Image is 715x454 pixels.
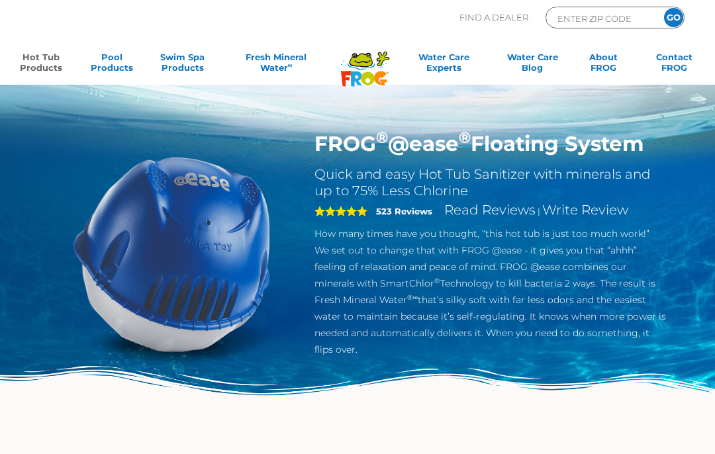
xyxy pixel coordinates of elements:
[314,226,666,358] p: How many times have you thought, “this hot tub is just too much work!” We set out to change that ...
[407,293,418,302] sup: ®∞
[376,206,432,216] strong: 523 Reviews
[647,52,702,78] a: ContactFROG
[334,34,397,87] img: Frog Products Logo
[444,202,536,218] a: Read Reviews
[542,202,628,218] a: Write Review
[226,52,326,78] a: Fresh MineralWater∞
[49,131,295,377] img: hot-tub-product-atease-system.png
[155,52,210,78] a: Swim SpaProducts
[314,206,367,216] span: 5
[84,52,139,78] a: PoolProducts
[13,52,68,78] a: Hot TubProducts
[664,8,683,27] input: GO
[434,277,440,285] sup: ®
[459,7,528,28] p: Find A Dealer
[288,62,293,69] sup: ∞
[314,131,666,156] h1: FROG @ease Floating System
[399,52,489,78] a: Water CareExperts
[576,52,631,78] a: AboutFROG
[314,166,666,199] h2: Quick and easy Hot Tub Sanitizer with minerals and up to 75% Less Chlorine
[538,206,540,216] span: |
[505,52,560,78] a: Water CareBlog
[459,128,471,147] sup: ®
[376,128,388,147] sup: ®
